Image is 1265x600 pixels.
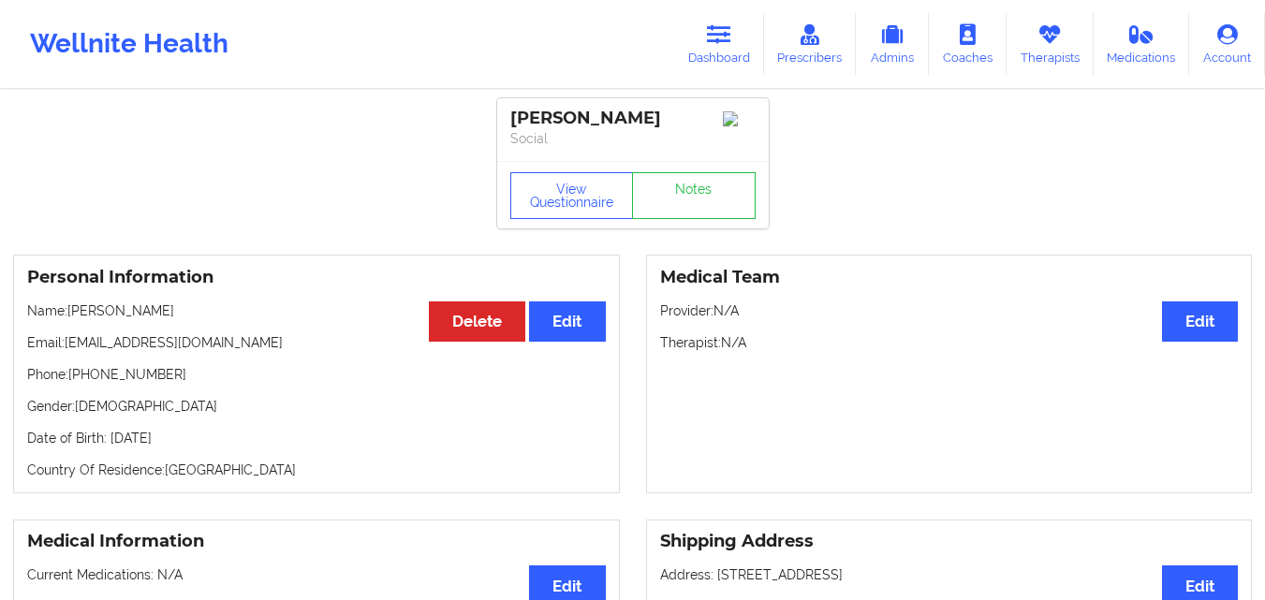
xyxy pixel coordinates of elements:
[660,267,1239,288] h3: Medical Team
[27,397,606,416] p: Gender: [DEMOGRAPHIC_DATA]
[510,129,756,148] p: Social
[723,111,756,126] img: Image%2Fplaceholer-image.png
[27,333,606,352] p: Email: [EMAIL_ADDRESS][DOMAIN_NAME]
[429,301,525,342] button: Delete
[27,565,606,584] p: Current Medications: N/A
[27,365,606,384] p: Phone: [PHONE_NUMBER]
[510,108,756,129] div: [PERSON_NAME]
[1162,301,1238,342] button: Edit
[660,565,1239,584] p: Address: [STREET_ADDRESS]
[27,531,606,552] h3: Medical Information
[27,461,606,479] p: Country Of Residence: [GEOGRAPHIC_DATA]
[674,13,764,75] a: Dashboard
[1094,13,1190,75] a: Medications
[529,301,605,342] button: Edit
[660,301,1239,320] p: Provider: N/A
[27,301,606,320] p: Name: [PERSON_NAME]
[510,172,634,219] button: View Questionnaire
[1007,13,1094,75] a: Therapists
[660,531,1239,552] h3: Shipping Address
[27,267,606,288] h3: Personal Information
[632,172,756,219] a: Notes
[1189,13,1265,75] a: Account
[929,13,1007,75] a: Coaches
[764,13,857,75] a: Prescribers
[856,13,929,75] a: Admins
[27,429,606,447] p: Date of Birth: [DATE]
[660,333,1239,352] p: Therapist: N/A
